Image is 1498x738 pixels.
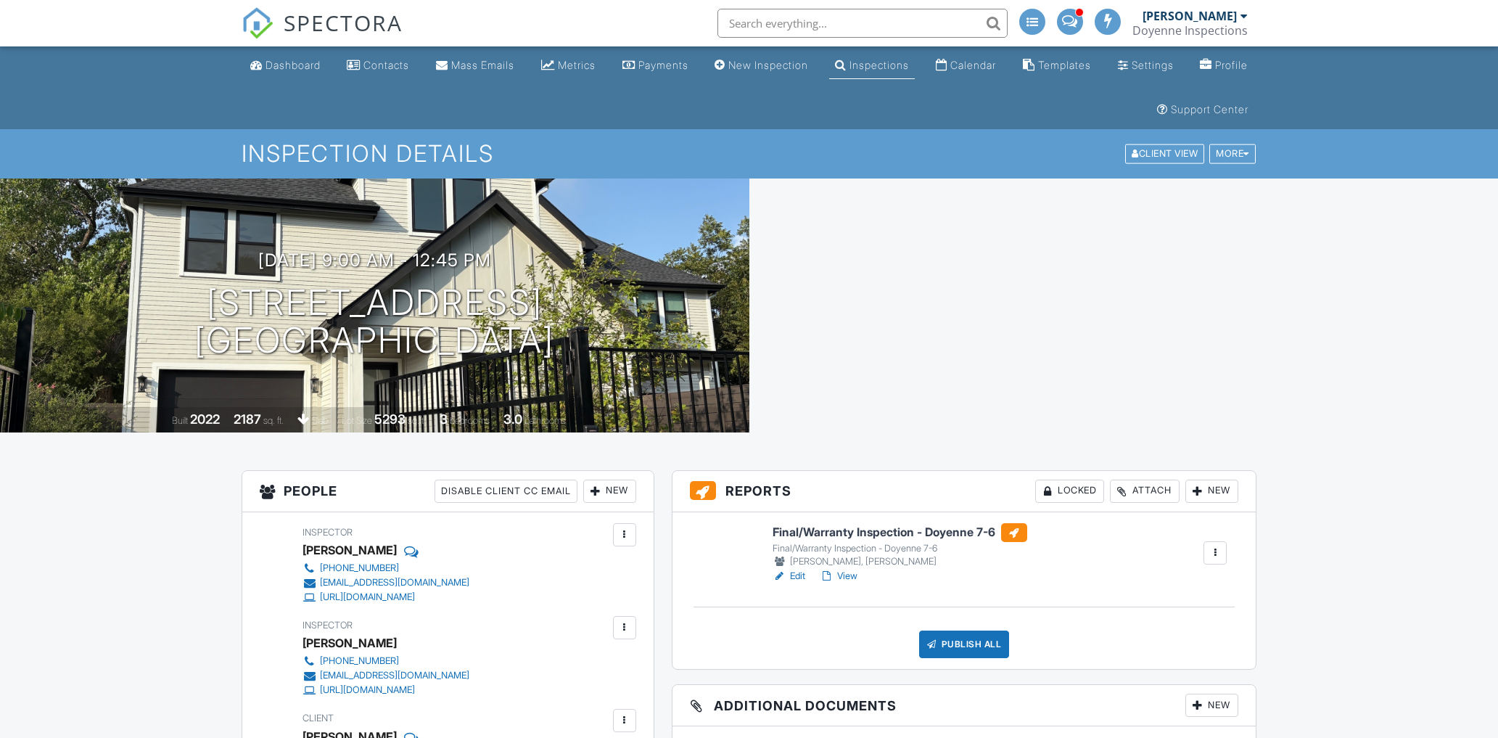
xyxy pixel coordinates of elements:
span: Inspector [303,620,353,631]
img: The Best Home Inspection Software - Spectora [242,7,273,39]
div: More [1209,144,1256,164]
a: Support Center [1151,97,1254,123]
div: [URL][DOMAIN_NAME] [320,591,415,603]
div: Disable Client CC Email [435,480,577,503]
div: 3 [440,411,448,427]
h1: [STREET_ADDRESS] [GEOGRAPHIC_DATA] [194,284,554,361]
div: [PHONE_NUMBER] [320,655,399,667]
a: [EMAIL_ADDRESS][DOMAIN_NAME] [303,575,469,590]
div: 3.0 [503,411,522,427]
div: Payments [638,59,688,71]
div: Final/Warranty Inspection - Doyenne 7-6 [773,543,1027,554]
div: New [583,480,636,503]
div: Client View [1125,144,1204,164]
div: Metrics [558,59,596,71]
div: Profile [1215,59,1248,71]
h3: Reports [672,471,1256,512]
div: Publish All [919,631,1010,658]
div: [URL][DOMAIN_NAME] [320,684,415,696]
div: [PERSON_NAME] [303,539,397,561]
div: 2022 [190,411,220,427]
div: Inspections [849,59,909,71]
span: bathrooms [524,415,566,426]
span: bedrooms [450,415,490,426]
a: [PHONE_NUMBER] [303,654,469,668]
a: Final/Warranty Inspection - Doyenne 7-6 Final/Warranty Inspection - Doyenne 7-6 [PERSON_NAME], [P... [773,523,1027,570]
a: Metrics [535,52,601,79]
div: [PHONE_NUMBER] [320,562,399,574]
div: Dashboard [266,59,321,71]
a: [PHONE_NUMBER] [303,561,469,575]
a: Inspections [829,52,915,79]
a: Settings [1112,52,1180,79]
a: Company Profile [1194,52,1254,79]
span: Built [172,415,188,426]
a: [EMAIL_ADDRESS][DOMAIN_NAME] [303,668,469,683]
div: Contacts [363,59,409,71]
a: View [820,569,857,583]
a: New Inspection [709,52,814,79]
h1: Inspection Details [242,141,1257,166]
div: Settings [1132,59,1174,71]
span: sq.ft. [408,415,426,426]
h3: [DATE] 9:00 am - 12:45 pm [258,250,491,270]
a: Templates [1017,52,1097,79]
a: Client View [1124,147,1208,158]
div: Doyenne Inspections [1132,23,1248,38]
span: sq. ft. [263,415,284,426]
h6: Final/Warranty Inspection - Doyenne 7-6 [773,523,1027,542]
div: Calendar [950,59,996,71]
a: [URL][DOMAIN_NAME] [303,590,469,604]
div: New [1185,480,1238,503]
span: slab [312,415,328,426]
a: Dashboard [244,52,326,79]
div: Mass Emails [451,59,514,71]
input: Search everything... [717,9,1008,38]
div: [EMAIL_ADDRESS][DOMAIN_NAME] [320,670,469,681]
span: SPECTORA [284,7,403,38]
div: Templates [1038,59,1091,71]
a: Payments [617,52,694,79]
a: SPECTORA [242,20,403,50]
div: [PERSON_NAME], [PERSON_NAME] [773,554,1027,569]
div: [PERSON_NAME] [303,632,397,654]
a: Calendar [930,52,1002,79]
a: Edit [773,569,805,583]
span: Client [303,713,334,723]
div: [EMAIL_ADDRESS][DOMAIN_NAME] [320,577,469,589]
a: Contacts [341,52,415,79]
div: New [1185,694,1238,717]
h3: Additional Documents [672,685,1256,726]
div: 5293 [374,411,406,427]
div: Locked [1035,480,1104,503]
div: Attach [1110,480,1180,503]
a: Mass Emails [430,52,520,79]
div: Support Center [1171,103,1248,115]
div: 2187 [234,411,261,427]
div: New Inspection [728,59,808,71]
span: Inspector [303,527,353,538]
a: [URL][DOMAIN_NAME] [303,683,469,697]
span: Lot Size [342,415,372,426]
h3: People [242,471,654,512]
div: [PERSON_NAME] [1143,9,1237,23]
